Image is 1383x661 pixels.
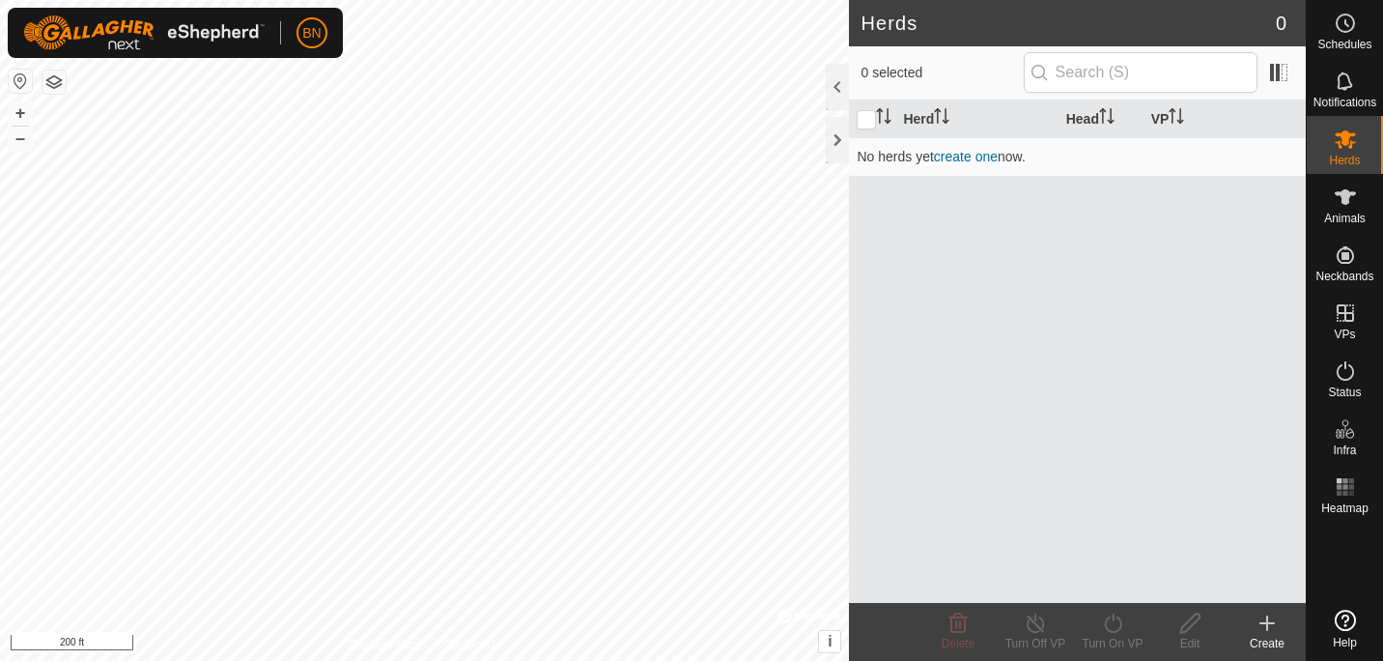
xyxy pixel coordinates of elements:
p-sorticon: Activate to sort [1099,111,1115,127]
td: No herds yet now. [849,137,1306,176]
th: Herd [895,101,1058,138]
span: Animals [1324,213,1366,224]
th: VP [1143,101,1306,138]
p-sorticon: Activate to sort [876,111,891,127]
div: Turn Off VP [997,635,1074,652]
button: i [819,631,840,652]
span: 0 selected [861,63,1023,83]
span: 0 [1276,9,1286,38]
span: Heatmap [1321,503,1369,514]
span: Notifications [1313,97,1376,108]
a: Privacy Policy [349,636,421,653]
button: + [9,101,32,125]
span: Status [1328,387,1361,398]
span: i [828,633,832,649]
span: Neckbands [1315,271,1373,282]
h2: Herds [861,12,1275,35]
div: Create [1228,635,1306,652]
a: create one [934,149,998,164]
span: Herds [1329,155,1360,166]
span: VPs [1334,329,1355,340]
img: Gallagher Logo [23,15,265,50]
input: Search (S) [1024,52,1257,93]
p-sorticon: Activate to sort [934,111,949,127]
span: Schedules [1317,39,1371,50]
button: Reset Map [9,70,32,93]
span: Delete [942,637,975,650]
span: Infra [1333,445,1356,456]
th: Head [1058,101,1143,138]
button: Map Layers [42,71,66,94]
a: Help [1307,602,1383,656]
span: BN [302,23,321,43]
button: – [9,127,32,150]
div: Turn On VP [1074,635,1151,652]
a: Contact Us [443,636,500,653]
span: Help [1333,637,1357,648]
p-sorticon: Activate to sort [1169,111,1184,127]
div: Edit [1151,635,1228,652]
